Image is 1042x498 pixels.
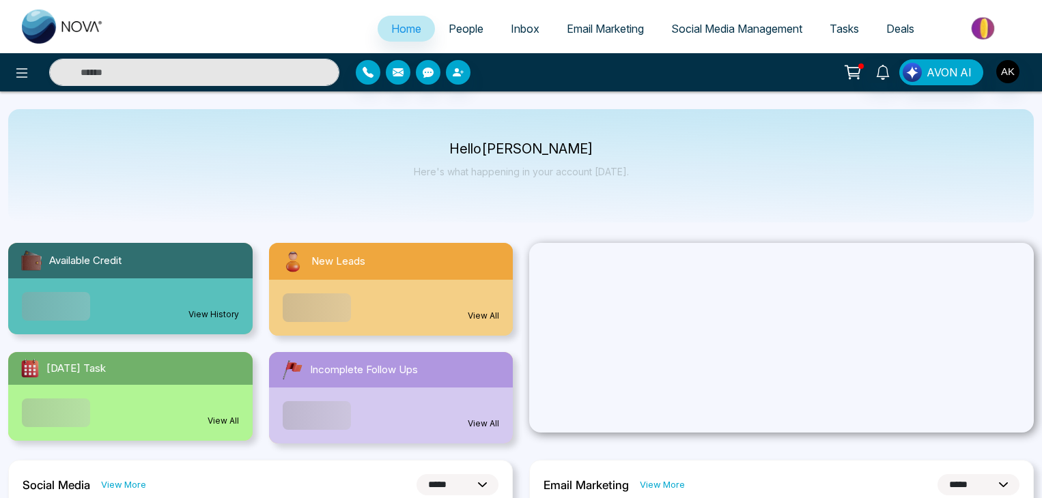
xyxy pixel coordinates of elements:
[261,352,522,443] a: Incomplete Follow UpsView All
[935,13,1034,44] img: Market-place.gif
[899,59,983,85] button: AVON AI
[927,64,972,80] span: AVON AI
[414,143,629,155] p: Hello [PERSON_NAME]
[49,253,122,269] span: Available Credit
[23,478,90,492] h2: Social Media
[671,22,802,35] span: Social Media Management
[996,60,1019,83] img: User Avatar
[19,357,41,379] img: todayTask.svg
[19,248,44,273] img: availableCredit.svg
[435,16,497,42] a: People
[414,166,629,177] p: Here's what happening in your account [DATE].
[22,10,104,44] img: Nova CRM Logo
[188,308,239,321] a: View History
[391,22,421,35] span: Home
[46,361,106,377] span: [DATE] Task
[449,22,483,35] span: People
[640,478,685,491] a: View More
[261,243,522,336] a: New LeadsView All
[873,16,928,42] a: Deals
[903,63,922,82] img: Lead Flow
[511,22,539,35] span: Inbox
[658,16,816,42] a: Social Media Management
[311,254,365,269] span: New Leads
[497,16,553,42] a: Inbox
[208,415,239,427] a: View All
[468,310,499,322] a: View All
[830,22,859,35] span: Tasks
[816,16,873,42] a: Tasks
[378,16,435,42] a: Home
[101,478,146,491] a: View More
[544,478,629,492] h2: Email Marketing
[280,357,305,382] img: followUps.svg
[567,22,644,35] span: Email Marketing
[468,418,499,430] a: View All
[553,16,658,42] a: Email Marketing
[280,248,306,274] img: newLeads.svg
[886,22,914,35] span: Deals
[310,362,418,378] span: Incomplete Follow Ups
